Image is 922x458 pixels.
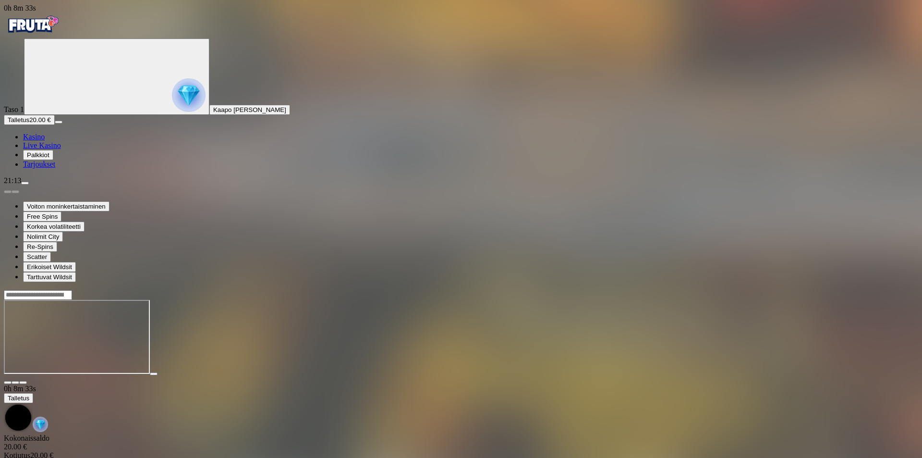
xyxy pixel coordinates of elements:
button: Voiton moninkertaistaminen [23,201,109,211]
a: Fruta [4,30,61,38]
span: Nolimit City [27,233,59,240]
a: poker-chip iconLive Kasino [23,141,61,149]
button: Kaapo [PERSON_NAME] [209,105,290,115]
span: Palkkiot [27,151,49,159]
button: Korkea volatiliteetti [23,222,85,232]
div: Kokonaissaldo [4,434,918,451]
button: fullscreen icon [19,381,27,384]
button: Talletusplus icon20.00 € [4,115,55,125]
div: Game menu [4,384,918,434]
button: close icon [4,381,12,384]
button: chevron-down icon [12,381,19,384]
iframe: Serial [4,300,150,374]
span: Re-Spins [27,243,53,250]
button: play icon [150,372,158,375]
span: user session time [4,384,36,393]
nav: Primary [4,12,918,169]
img: Fruta [4,12,61,37]
span: 21:13 [4,176,21,185]
span: Taso 1 [4,105,24,113]
input: Search [4,290,72,300]
button: reward iconPalkkiot [23,150,53,160]
span: Scatter [27,253,47,260]
a: gift-inverted iconTarjoukset [23,160,55,168]
span: 20.00 € [29,116,50,124]
img: reward-icon [33,417,48,432]
span: Talletus [8,395,29,402]
button: next slide [12,190,19,193]
button: Re-Spins [23,242,57,252]
span: Kaapo [PERSON_NAME] [213,106,286,113]
img: reward progress [172,78,206,112]
button: Free Spins [23,211,61,222]
div: 20.00 € [4,443,918,451]
button: menu [21,182,29,185]
span: Voiton moninkertaistaminen [27,203,106,210]
a: diamond iconKasino [23,133,45,141]
button: menu [55,121,62,124]
span: Tarjoukset [23,160,55,168]
span: Kasino [23,133,45,141]
span: Free Spins [27,213,58,220]
span: Erikoiset Wildsit [27,263,72,271]
button: prev slide [4,190,12,193]
button: Talletus [4,393,33,403]
button: reward progress [24,38,209,115]
span: Tarttuvat Wildsit [27,273,72,281]
span: Korkea volatiliteetti [27,223,81,230]
button: Tarttuvat Wildsit [23,272,76,282]
button: Nolimit City [23,232,63,242]
button: Erikoiset Wildsit [23,262,76,272]
span: user session time [4,4,36,12]
button: Scatter [23,252,51,262]
span: Talletus [8,116,29,124]
span: Live Kasino [23,141,61,149]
